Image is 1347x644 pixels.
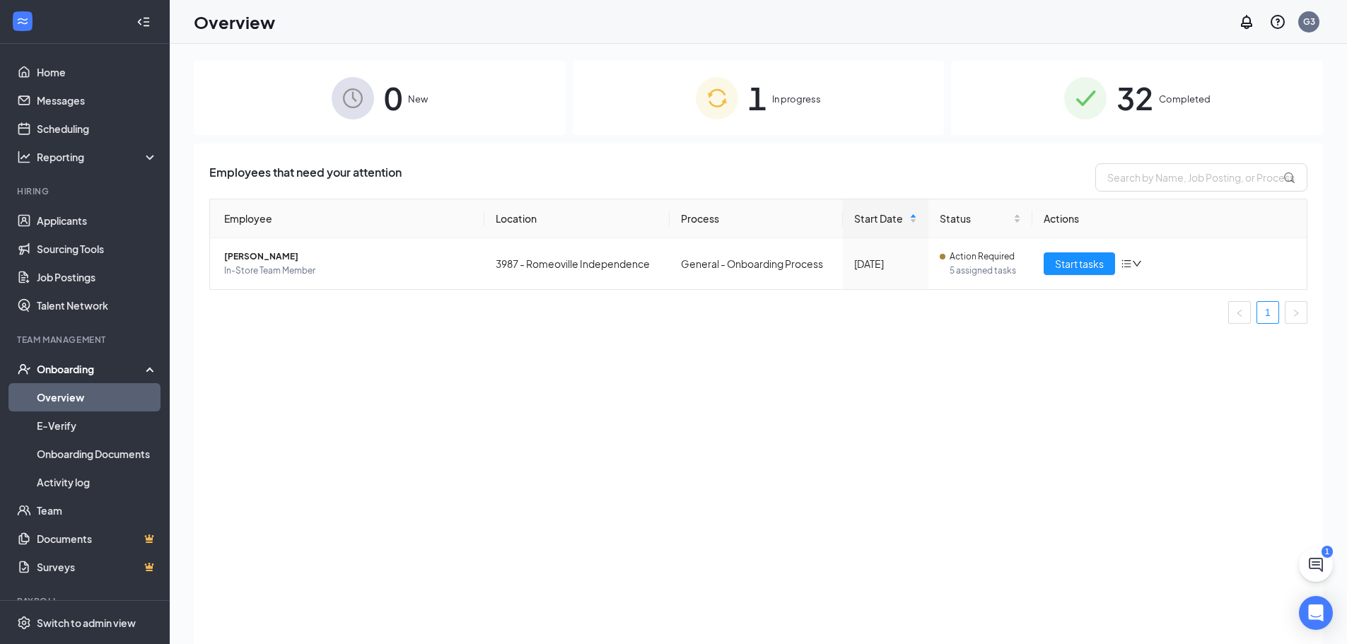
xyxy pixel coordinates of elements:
[37,86,158,115] a: Messages
[484,199,670,238] th: Location
[1055,256,1104,271] span: Start tasks
[17,334,155,346] div: Team Management
[950,250,1015,264] span: Action Required
[17,150,31,164] svg: Analysis
[17,185,155,197] div: Hiring
[194,10,275,34] h1: Overview
[1228,301,1251,324] li: Previous Page
[1299,596,1333,630] div: Open Intercom Messenger
[16,14,30,28] svg: WorkstreamLogo
[772,92,821,106] span: In progress
[1159,92,1211,106] span: Completed
[1299,548,1333,582] button: ChatActive
[1228,301,1251,324] button: left
[854,211,907,226] span: Start Date
[670,238,843,289] td: General - Onboarding Process
[1032,199,1307,238] th: Actions
[1044,252,1115,275] button: Start tasks
[37,263,158,291] a: Job Postings
[854,256,918,271] div: [DATE]
[384,74,402,122] span: 0
[37,115,158,143] a: Scheduling
[1292,309,1300,317] span: right
[1269,13,1286,30] svg: QuestionInfo
[17,616,31,630] svg: Settings
[748,74,766,122] span: 1
[37,553,158,581] a: SurveysCrown
[1095,163,1307,192] input: Search by Name, Job Posting, or Process
[37,383,158,411] a: Overview
[37,440,158,468] a: Onboarding Documents
[1257,302,1278,323] a: 1
[1121,258,1132,269] span: bars
[670,199,843,238] th: Process
[1322,546,1333,558] div: 1
[37,291,158,320] a: Talent Network
[1307,556,1324,573] svg: ChatActive
[1238,13,1255,30] svg: Notifications
[37,362,146,376] div: Onboarding
[17,595,155,607] div: Payroll
[224,250,473,264] span: [PERSON_NAME]
[1256,301,1279,324] li: 1
[37,58,158,86] a: Home
[37,525,158,553] a: DocumentsCrown
[1132,259,1142,269] span: down
[1116,74,1153,122] span: 32
[37,206,158,235] a: Applicants
[17,362,31,376] svg: UserCheck
[1285,301,1307,324] li: Next Page
[408,92,428,106] span: New
[484,238,670,289] td: 3987 - Romeoville Independence
[37,411,158,440] a: E-Verify
[1235,309,1244,317] span: left
[224,264,473,278] span: In-Store Team Member
[1303,16,1315,28] div: G3
[37,616,136,630] div: Switch to admin view
[928,199,1032,238] th: Status
[209,163,402,192] span: Employees that need your attention
[37,150,158,164] div: Reporting
[940,211,1010,226] span: Status
[37,496,158,525] a: Team
[950,264,1021,278] span: 5 assigned tasks
[37,235,158,263] a: Sourcing Tools
[1285,301,1307,324] button: right
[37,468,158,496] a: Activity log
[136,15,151,29] svg: Collapse
[210,199,484,238] th: Employee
